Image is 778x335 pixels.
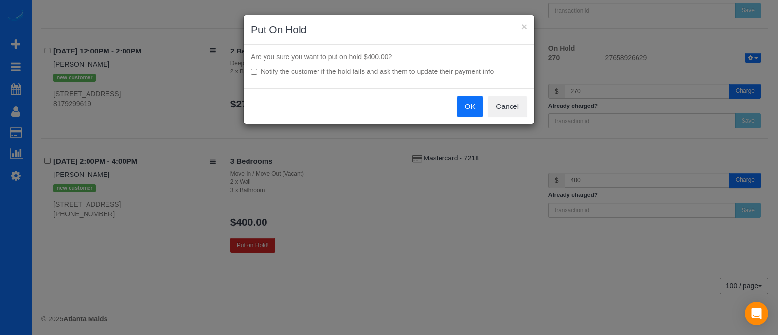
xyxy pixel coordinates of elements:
[521,21,527,32] button: ×
[251,53,392,61] span: Are you sure you want to put on hold $400.00?
[251,67,527,76] label: Notify the customer if the hold fails and ask them to update their payment info
[488,96,527,117] button: Cancel
[457,96,484,117] button: OK
[251,22,527,37] h3: Put On Hold
[251,69,257,75] input: Notify the customer if the hold fails and ask them to update their payment info
[745,302,768,325] div: Open Intercom Messenger
[244,15,534,124] sui-modal: Put On Hold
